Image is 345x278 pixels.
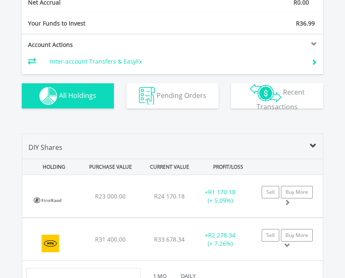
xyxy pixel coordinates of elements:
button: Pending Orders [126,83,219,108]
span: R36.99 [296,19,315,27]
span: R2 278.34 [208,231,235,239]
img: EQU.ZA.MTN.png [26,229,75,258]
a: Sell [262,229,279,242]
button: All Holdings [22,83,114,108]
span: R33 678.34 [154,235,185,243]
a: Sell [262,186,279,198]
button: Recent Transactions [231,83,323,108]
div: Account Actions [22,41,172,49]
span: R23 000.00 [95,192,126,200]
span: All Holdings [59,90,96,100]
img: EQU.ZA.FSR.png [26,185,69,215]
span: Pending Orders [157,90,206,100]
span: R31 400.00 [95,235,126,243]
div: Your Funds to Invest [22,19,172,28]
td: Inter-account Transfers & EasyFx [50,55,301,68]
a: Buy More [281,186,313,198]
img: holdings-wht.png [39,87,57,105]
span: R24 170.18 [154,192,185,200]
div: PROFIT/LOSS [200,159,257,175]
div: + (+ 5.09%) [194,188,246,205]
div: + (+ 7.26%) [194,231,246,248]
span: DIY Shares [28,143,62,152]
span: R1 170.18 [208,188,235,196]
img: transactions-zar-wht.png [250,84,281,102]
div: CURRENT VALUE [141,159,198,175]
div: HOLDING [23,159,80,175]
a: Buy More [281,229,313,242]
img: pending_instructions-wht.png [139,87,155,105]
div: PURCHASE VALUE [82,159,139,175]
